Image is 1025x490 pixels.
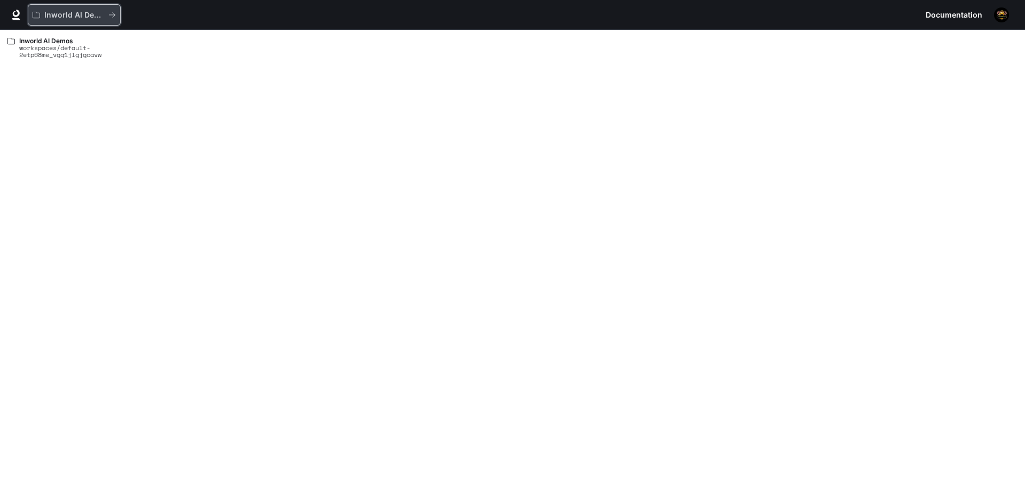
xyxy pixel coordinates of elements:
button: User avatar [991,4,1012,26]
p: Inworld AI Demos [44,11,104,20]
p: Inworld AI Demos [19,37,155,44]
button: All workspaces [28,4,121,26]
img: User avatar [994,7,1009,22]
a: Documentation [921,4,987,26]
p: workspaces/default-2etp68me_vgq1jlgjgcavw [19,44,155,58]
span: Documentation [926,9,982,22]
